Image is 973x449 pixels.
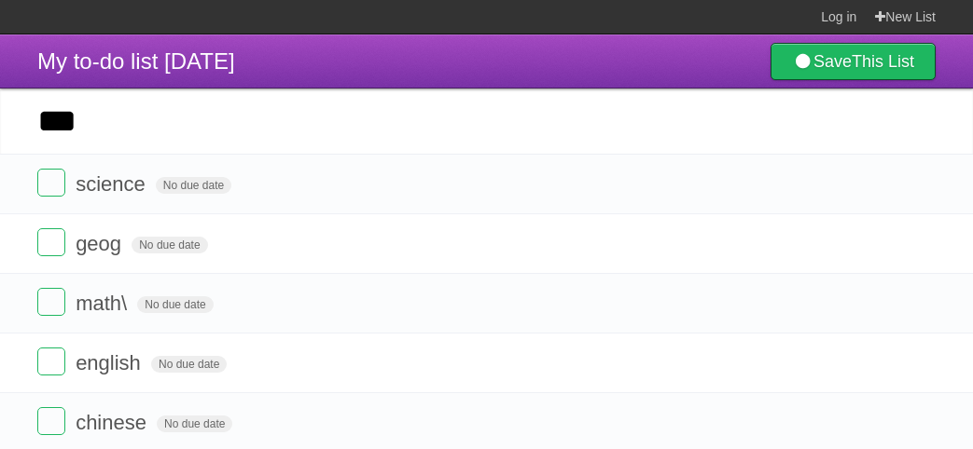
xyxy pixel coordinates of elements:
span: No due date [132,237,207,253]
span: science [76,172,150,196]
span: chinese [76,411,151,434]
: math\ [76,292,132,315]
label: Done [37,407,65,435]
label: Done [37,347,65,375]
b: This List [852,52,914,71]
label: Done [37,169,65,197]
span: My to-do list [DATE] [37,48,235,74]
span: geog [76,232,126,255]
span: No due date [151,356,227,373]
span: No due date [157,415,232,432]
a: SaveThis List [771,43,936,80]
span: No due date [156,177,231,194]
label: Done [37,288,65,316]
span: english [76,351,146,374]
span: No due date [137,296,213,313]
label: Done [37,228,65,256]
